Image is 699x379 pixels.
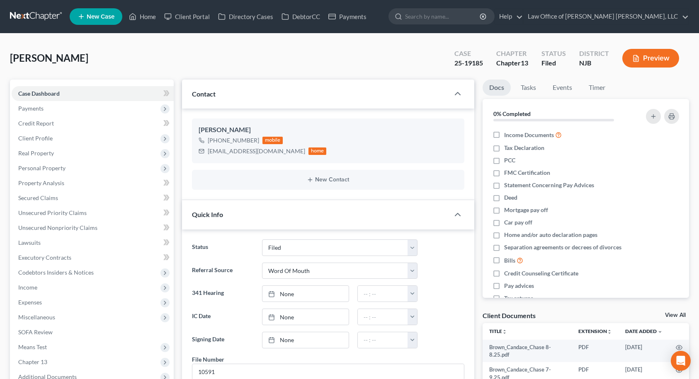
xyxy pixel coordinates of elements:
div: Status [541,49,566,58]
span: FMC Certification [504,169,550,177]
a: Payments [324,9,371,24]
i: unfold_more [607,329,612,334]
div: Chapter [496,58,528,68]
span: Income Documents [504,131,554,139]
span: Real Property [18,150,54,157]
label: Referral Source [188,263,258,279]
a: Law Office of [PERSON_NAME] [PERSON_NAME], LLC [524,9,689,24]
span: Means Test [18,343,47,350]
span: Payments [18,105,44,112]
div: District [579,49,609,58]
a: SOFA Review [12,325,174,340]
i: expand_more [658,329,663,334]
a: None [262,332,349,348]
a: Executory Contracts [12,250,174,265]
span: New Case [87,14,114,20]
span: Pay advices [504,282,534,290]
label: Signing Date [188,332,258,348]
label: Status [188,239,258,256]
a: Case Dashboard [12,86,174,101]
span: Lawsuits [18,239,41,246]
a: Docs [483,80,511,96]
button: Preview [622,49,679,68]
span: Deed [504,193,517,202]
span: Codebtors Insiders & Notices [18,269,94,276]
span: Bills [504,256,515,265]
span: Contact [192,90,216,98]
input: -- : -- [358,309,408,325]
div: 25-19185 [454,58,483,68]
a: Tasks [514,80,543,96]
div: [PHONE_NUMBER] [208,136,259,145]
button: New Contact [199,176,458,183]
span: Property Analysis [18,179,64,186]
label: 341 Hearing [188,285,258,302]
span: Unsecured Priority Claims [18,209,87,216]
td: [DATE] [619,340,669,362]
a: View All [665,312,686,318]
span: Tax returns [504,294,533,302]
span: Expenses [18,299,42,306]
div: mobile [262,137,283,144]
span: Unsecured Nonpriority Claims [18,224,97,231]
div: home [308,147,327,155]
span: Home and/or auto declaration pages [504,231,597,239]
label: IC Date [188,309,258,325]
span: Separation agreements or decrees of divorces [504,243,621,251]
div: File Number [192,355,224,364]
a: Secured Claims [12,191,174,205]
span: Credit Report [18,120,54,127]
span: Tax Declaration [504,144,544,152]
span: Client Profile [18,135,53,142]
a: Unsecured Priority Claims [12,205,174,220]
div: Client Documents [483,311,536,320]
span: Chapter 13 [18,358,47,365]
div: NJB [579,58,609,68]
span: Income [18,284,37,291]
span: Mortgage pay off [504,206,548,214]
span: Statement Concerning Pay Advices [504,181,594,189]
a: Extensionunfold_more [578,328,612,334]
span: PCC [504,156,515,164]
a: Date Added expand_more [625,328,663,334]
div: Filed [541,58,566,68]
a: None [262,286,349,302]
span: Secured Claims [18,194,58,201]
a: Property Analysis [12,176,174,191]
span: Executory Contracts [18,254,71,261]
a: None [262,309,349,325]
span: [PERSON_NAME] [10,52,88,64]
a: DebtorCC [277,9,324,24]
div: Chapter [496,49,528,58]
div: Open Intercom Messenger [671,351,691,371]
input: -- : -- [358,332,408,348]
a: Client Portal [160,9,214,24]
a: Unsecured Nonpriority Claims [12,220,174,235]
span: Personal Property [18,164,66,171]
span: 13 [521,59,528,67]
div: [EMAIL_ADDRESS][DOMAIN_NAME] [208,147,305,155]
strong: 0% Completed [493,110,531,117]
span: Case Dashboard [18,90,60,97]
a: Titleunfold_more [489,328,507,334]
td: PDF [572,340,619,362]
a: Lawsuits [12,235,174,250]
div: Case [454,49,483,58]
a: Credit Report [12,116,174,131]
span: Car pay off [504,218,532,227]
a: Timer [582,80,612,96]
i: unfold_more [502,329,507,334]
a: Events [546,80,579,96]
div: [PERSON_NAME] [199,125,458,135]
span: Credit Counseling Certificate [504,269,578,278]
td: Brown_Candace_Chase 8-8.25.pdf [483,340,572,362]
a: Help [495,9,523,24]
a: Directory Cases [214,9,277,24]
input: Search by name... [405,9,481,24]
span: Quick Info [192,210,223,218]
a: Home [125,9,160,24]
input: -- : -- [358,286,408,302]
span: SOFA Review [18,328,53,336]
span: Miscellaneous [18,314,55,321]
